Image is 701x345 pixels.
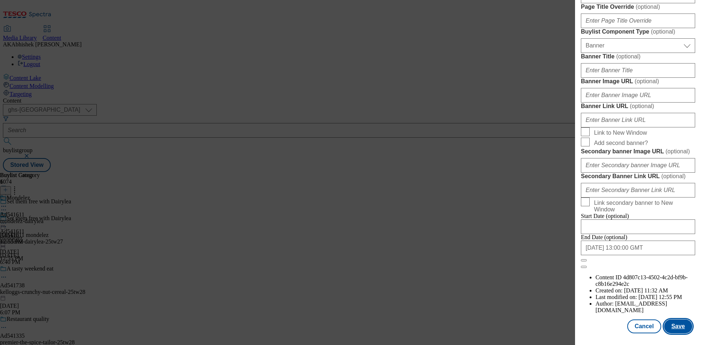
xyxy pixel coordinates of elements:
span: ( optional ) [636,4,660,10]
button: Cancel [627,319,661,333]
span: ( optional ) [635,78,659,84]
li: Created on: [595,287,695,294]
input: Enter Banner Image URL [581,88,695,103]
label: Banner Image URL [581,78,695,85]
span: ( optional ) [661,173,686,179]
span: Start Date (optional) [581,213,629,219]
input: Enter Date [581,219,695,234]
span: [EMAIL_ADDRESS][DOMAIN_NAME] [595,300,667,313]
label: Buylist Component Type [581,28,695,35]
input: Enter Page Title Override [581,14,695,28]
input: Enter Banner Title [581,63,695,78]
span: [DATE] 12:55 PM [639,294,682,300]
label: Secondary banner Image URL [581,148,695,155]
input: Enter Secondary banner Image URL [581,158,695,173]
span: ( optional ) [616,53,641,60]
span: ( optional ) [651,28,675,35]
button: Save [664,319,692,333]
li: Content ID [595,274,695,287]
span: Link secondary banner to New Window [594,200,692,213]
button: Close [581,259,587,261]
span: ( optional ) [666,148,690,154]
label: Banner Title [581,53,695,60]
span: Add second banner? [594,140,648,146]
span: Link to New Window [594,130,647,136]
li: Author: [595,300,695,314]
span: [DATE] 11:32 AM [624,287,668,294]
label: Secondary Banner Link URL [581,173,695,180]
input: Enter Date [581,241,695,255]
input: Enter Secondary Banner Link URL [581,183,695,198]
label: Page Title Override [581,3,695,11]
span: End Date (optional) [581,234,627,240]
span: ( optional ) [630,103,654,109]
li: Last modified on: [595,294,695,300]
span: 4d807c13-4502-4c2d-bf9b-c8b16e294e2c [595,274,687,287]
input: Enter Banner Link URL [581,113,695,127]
label: Banner Link URL [581,103,695,110]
